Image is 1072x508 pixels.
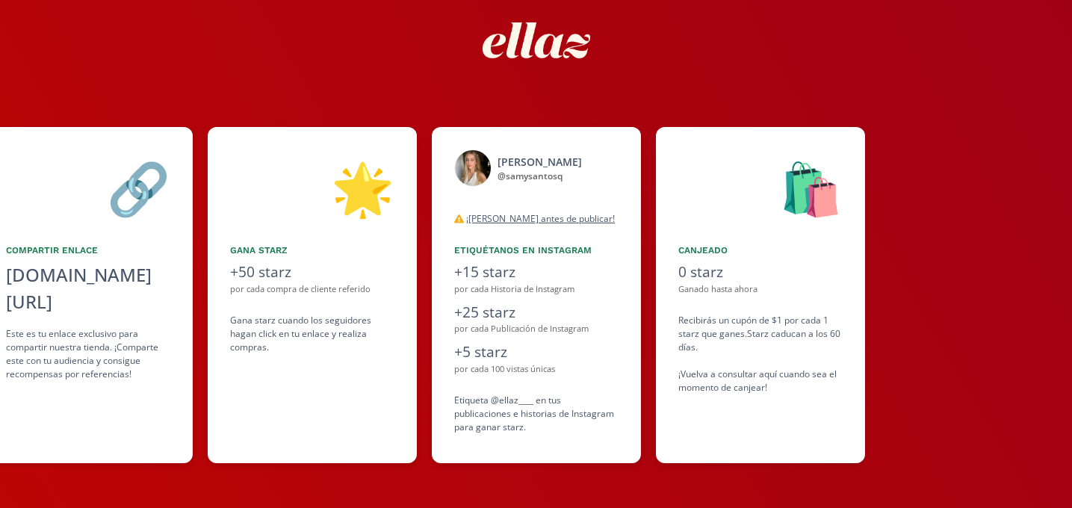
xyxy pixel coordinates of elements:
div: por cada Historia de Instagram [454,283,619,296]
div: Gana starz cuando los seguidores hagan click en tu enlace y realiza compras . [230,314,394,354]
div: Compartir Enlace [6,244,170,257]
div: 🔗 [6,149,170,226]
div: por cada compra de cliente referido [230,283,394,296]
div: +25 starz [454,302,619,323]
div: +15 starz [454,261,619,283]
div: 🛍️ [678,149,843,226]
div: +5 starz [454,341,619,363]
div: +50 starz [230,261,394,283]
div: Ganado hasta ahora [678,283,843,296]
div: @ samysantosq [498,170,582,183]
div: por cada Publicación de Instagram [454,323,619,335]
u: ¡[PERSON_NAME] antes de publicar! [466,212,615,225]
div: Canjeado [678,244,843,257]
div: Etiqueta @ellaz____ en tus publicaciones e historias de Instagram para ganar starz. [454,394,619,434]
div: Gana starz [230,244,394,257]
div: [DOMAIN_NAME][URL] [6,261,170,315]
div: 0 starz [678,261,843,283]
div: Este es tu enlace exclusivo para compartir nuestra tienda. ¡Comparte este con tu audiencia y cons... [6,327,170,381]
div: [PERSON_NAME] [498,154,582,170]
div: 🌟 [230,149,394,226]
div: Etiquétanos en Instagram [454,244,619,257]
div: Recibirás un cupón de $1 por cada 1 starz que ganes. Starz caducan a los 60 días. ¡Vuelva a consu... [678,314,843,394]
img: 549423187_18525462535057759_5812329102950792995_n.jpg [454,149,492,187]
div: por cada 100 vistas únicas [454,363,619,376]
